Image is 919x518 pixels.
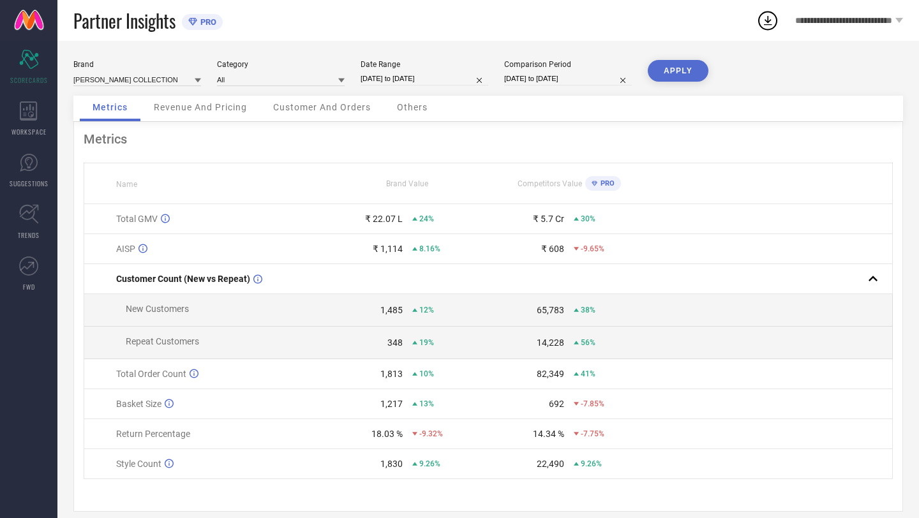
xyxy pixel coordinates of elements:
div: Open download list [756,9,779,32]
span: 24% [419,214,434,223]
span: FWD [23,282,35,292]
span: 38% [581,306,595,314]
span: 8.16% [419,244,440,253]
span: 9.26% [581,459,602,468]
div: Brand [73,60,201,69]
div: 692 [549,399,564,409]
span: Customer And Orders [273,102,371,112]
span: -7.85% [581,399,604,408]
div: Category [217,60,345,69]
div: 14,228 [537,337,564,348]
span: Partner Insights [73,8,176,34]
span: Name [116,180,137,189]
div: Date Range [361,60,488,69]
span: PRO [197,17,216,27]
div: 65,783 [537,305,564,315]
div: 348 [387,337,403,348]
span: 10% [419,369,434,378]
div: ₹ 22.07 L [365,214,403,224]
span: SUGGESTIONS [10,179,49,188]
span: Metrics [93,102,128,112]
div: 14.34 % [533,429,564,439]
span: PRO [597,179,615,188]
span: 19% [419,338,434,347]
div: 82,349 [537,369,564,379]
span: Brand Value [386,179,428,188]
span: -9.32% [419,429,443,438]
span: Repeat Customers [126,336,199,346]
span: SCORECARDS [10,75,48,85]
span: Others [397,102,428,112]
span: 56% [581,338,595,347]
span: WORKSPACE [11,127,47,137]
div: Comparison Period [504,60,632,69]
div: 1,485 [380,305,403,315]
span: New Customers [126,304,189,314]
div: 1,813 [380,369,403,379]
span: Total GMV [116,214,158,224]
span: AISP [116,244,135,254]
span: Style Count [116,459,161,469]
div: ₹ 1,114 [373,244,403,254]
span: Customer Count (New vs Repeat) [116,274,250,284]
span: 9.26% [419,459,440,468]
span: 13% [419,399,434,408]
button: APPLY [648,60,708,82]
span: Revenue And Pricing [154,102,247,112]
div: Metrics [84,131,893,147]
span: 41% [581,369,595,378]
span: Competitors Value [518,179,582,188]
input: Select date range [361,72,488,85]
div: ₹ 5.7 Cr [533,214,564,224]
div: 1,217 [380,399,403,409]
span: 30% [581,214,595,223]
div: 1,830 [380,459,403,469]
span: TRENDS [18,230,40,240]
span: 12% [419,306,434,314]
span: -7.75% [581,429,604,438]
div: ₹ 608 [541,244,564,254]
input: Select comparison period [504,72,632,85]
span: -9.65% [581,244,604,253]
span: Return Percentage [116,429,190,439]
span: Basket Size [116,399,161,409]
div: 22,490 [537,459,564,469]
div: 18.03 % [371,429,403,439]
span: Total Order Count [116,369,186,379]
